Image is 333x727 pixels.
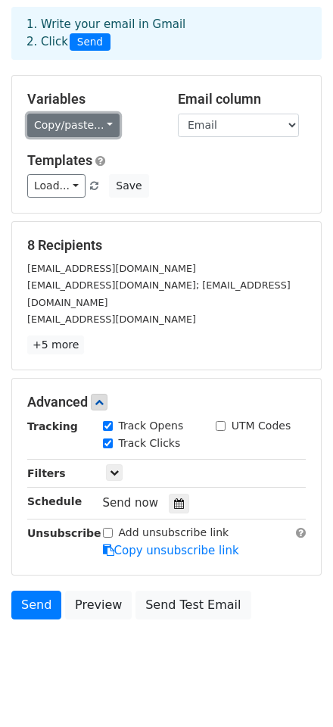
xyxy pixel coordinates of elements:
small: [EMAIL_ADDRESS][DOMAIN_NAME] [27,263,196,274]
strong: Unsubscribe [27,527,101,539]
a: Copy/paste... [27,114,120,137]
small: [EMAIL_ADDRESS][DOMAIN_NAME] [27,314,196,325]
button: Save [109,174,148,198]
div: 1. Write your email in Gmail 2. Click [15,16,318,51]
h5: Variables [27,91,155,108]
a: Send Test Email [135,591,251,619]
small: [EMAIL_ADDRESS][DOMAIN_NAME]; [EMAIL_ADDRESS][DOMAIN_NAME] [27,279,291,308]
a: Load... [27,174,86,198]
a: Preview [65,591,132,619]
a: Copy unsubscribe link [103,544,239,557]
h5: 8 Recipients [27,237,306,254]
a: +5 more [27,335,84,354]
strong: Schedule [27,495,82,507]
h5: Email column [178,91,306,108]
iframe: Chat Widget [257,654,333,727]
label: Track Opens [119,418,184,434]
strong: Filters [27,467,66,479]
a: Templates [27,152,92,168]
label: Track Clicks [119,435,181,451]
label: Add unsubscribe link [119,525,229,541]
span: Send now [103,496,159,510]
label: UTM Codes [232,418,291,434]
span: Send [70,33,110,51]
h5: Advanced [27,394,306,410]
strong: Tracking [27,420,78,432]
a: Send [11,591,61,619]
